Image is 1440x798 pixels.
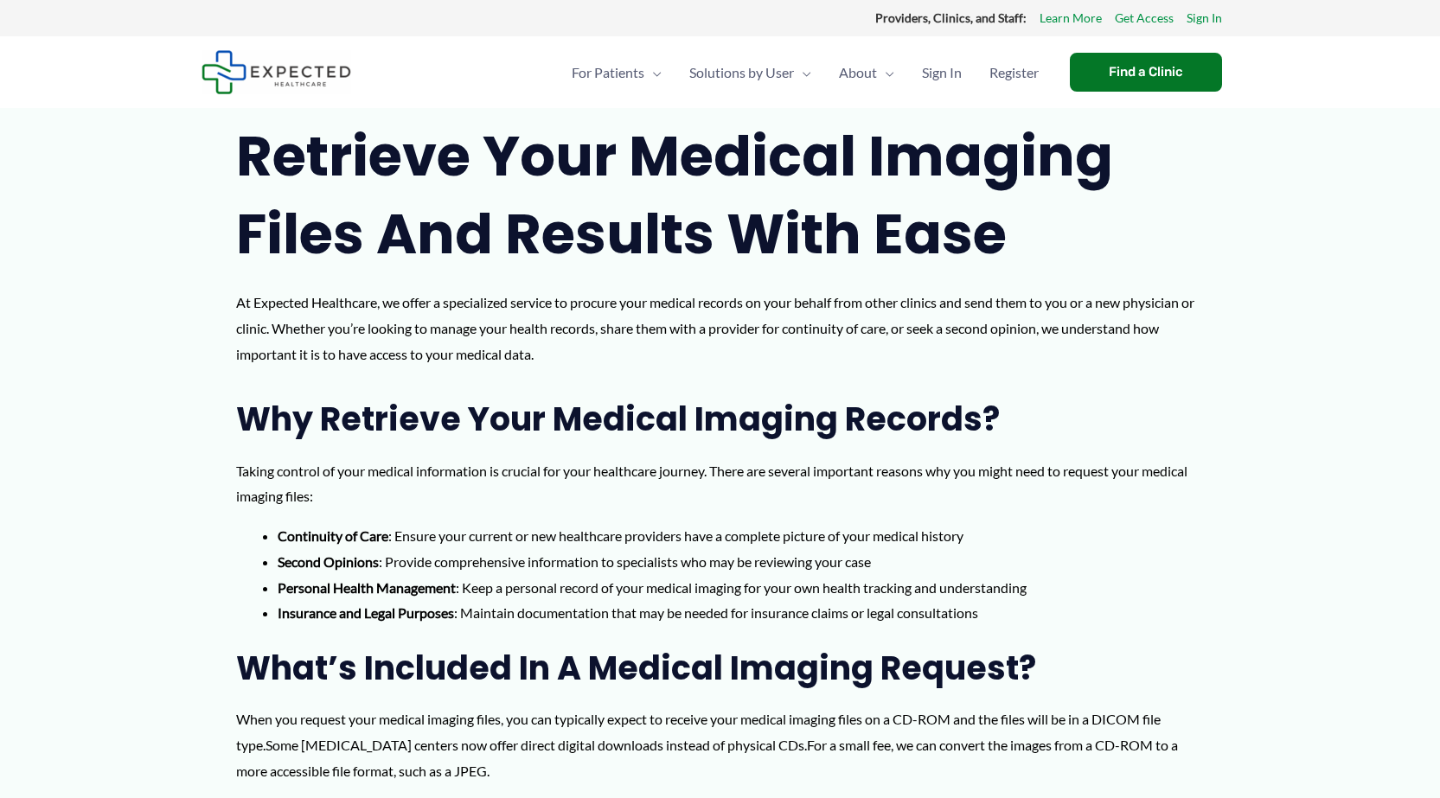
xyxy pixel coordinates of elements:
[908,42,976,103] a: Sign In
[825,42,908,103] a: AboutMenu Toggle
[976,42,1053,103] a: Register
[1187,7,1222,29] a: Sign In
[558,42,675,103] a: For PatientsMenu Toggle
[202,50,351,94] img: Expected Healthcare Logo - side, dark font, small
[236,647,1205,689] h2: What’s Included in a Medical Imaging Request?
[278,527,388,544] strong: Continuity of Care
[1115,7,1174,29] a: Get Access
[278,604,454,621] strong: Insurance and Legal Purposes
[236,118,1205,272] h1: Retrieve Your Medical Imaging Files and Results with Ease
[689,42,794,103] span: Solutions by User
[794,42,811,103] span: Menu Toggle
[877,42,894,103] span: Menu Toggle
[278,553,379,570] strong: Second Opinions
[236,290,1205,367] p: At Expected Healthcare, we offer a specialized service to procure your medical records on your be...
[236,458,1205,509] p: Taking control of your medical information is crucial for your healthcare journey. There are seve...
[278,523,1205,549] li: : Ensure your current or new healthcare providers have a complete picture of your medical history
[839,42,877,103] span: About
[1070,53,1222,92] a: Find a Clinic
[675,42,825,103] a: Solutions by UserMenu Toggle
[236,737,1178,779] span: For a small fee, we can convert the images from a CD-ROM to a more accessible file format, such a...
[1040,7,1102,29] a: Learn More
[266,737,807,753] span: Some [MEDICAL_DATA] centers now offer direct digital downloads instead of physical CDs.
[278,579,456,596] strong: Personal Health Management
[558,42,1053,103] nav: Primary Site Navigation
[278,600,1205,626] li: : Maintain documentation that may be needed for insurance claims or legal consultations
[236,706,1205,783] p: When you request your medical imaging files, you can typically expect to receive your medical ima...
[278,575,1205,601] li: : Keep a personal record of your medical imaging for your own health tracking and understanding
[922,42,962,103] span: Sign In
[644,42,662,103] span: Menu Toggle
[875,10,1027,25] strong: Providers, Clinics, and Staff:
[989,42,1039,103] span: Register
[236,398,1205,440] h2: Why Retrieve Your Medical Imaging Records?
[278,549,1205,575] li: : Provide comprehensive information to specialists who may be reviewing your case
[572,42,644,103] span: For Patients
